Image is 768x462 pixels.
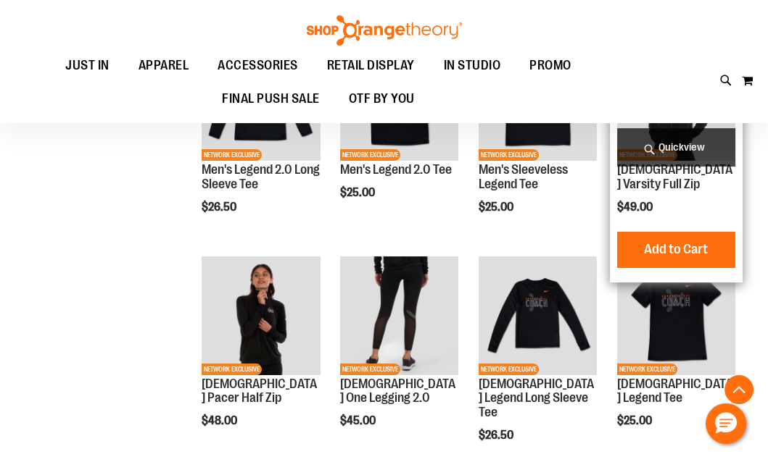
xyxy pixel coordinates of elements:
span: NETWORK EXCLUSIVE [202,149,262,161]
a: Men's Sleeveless Legend Tee [479,162,568,191]
span: $25.00 [617,414,654,427]
a: RETAIL DISPLAY [313,49,429,83]
span: $49.00 [617,201,655,214]
span: $26.50 [202,201,239,214]
a: OTF Ladies Coach FA23 One Legging 2.0 - Black primary imageNETWORK EXCLUSIVE [340,256,458,377]
span: NETWORK EXCLUSIVE [479,364,539,375]
img: OTF Ladies Coach FA23 Legend LS Tee - Black primary image [479,256,597,374]
a: JUST IN [51,49,124,83]
div: product [610,35,743,282]
span: NETWORK EXCLUSIVE [202,364,262,375]
a: FINAL PUSH SALE [207,83,334,116]
a: [DEMOGRAPHIC_DATA] Pacer Half Zip [202,377,317,406]
a: OTF Ladies Coach FA23 Legend SS Tee - Black primary imageNETWORK EXCLUSIVE [617,256,735,377]
span: JUST IN [65,49,110,82]
a: APPAREL [124,49,204,83]
img: Shop Orangetheory [305,15,464,46]
span: Add to Cart [644,241,708,257]
span: OTF BY YOU [349,83,415,115]
div: product [194,35,327,251]
a: [DEMOGRAPHIC_DATA] Varsity Full Zip [617,162,732,191]
span: $48.00 [202,414,239,427]
span: PROMO [529,49,571,82]
span: APPAREL [139,49,189,82]
a: OTF BY YOU [334,83,429,116]
span: ACCESSORIES [218,49,298,82]
a: IN STUDIO [429,49,516,82]
span: $25.00 [479,201,516,214]
span: $25.00 [340,186,377,199]
button: Add to Cart [596,232,756,268]
a: Men's Legend 2.0 Tee [340,162,452,177]
a: [DEMOGRAPHIC_DATA] Legend Long Sleeve Tee [479,377,594,420]
a: Men's Legend 2.0 Long Sleeve Tee [202,162,320,191]
a: Quickview [617,128,735,167]
img: OTF Ladies Coach FA23 One Legging 2.0 - Black primary image [340,256,458,374]
a: ACCESSORIES [203,49,313,83]
div: product [333,35,466,236]
span: NETWORK EXCLUSIVE [617,364,677,375]
img: OTF Ladies Coach FA23 Legend SS Tee - Black primary image [617,256,735,374]
span: NETWORK EXCLUSIVE [340,364,400,375]
span: $26.50 [479,429,516,442]
div: product [471,35,604,251]
img: OTF Ladies Coach FA23 Pacer Half Zip - Black primary image [202,256,320,374]
a: [DEMOGRAPHIC_DATA] Legend Tee [617,377,732,406]
button: Back To Top [724,375,753,404]
button: Hello, have a question? Let’s chat. [706,403,746,444]
a: OTF Ladies Coach FA23 Legend LS Tee - Black primary imageNETWORK EXCLUSIVE [479,256,597,377]
span: NETWORK EXCLUSIVE [340,149,400,161]
a: PROMO [515,49,586,83]
span: RETAIL DISPLAY [327,49,415,82]
span: FINAL PUSH SALE [222,83,320,115]
span: NETWORK EXCLUSIVE [479,149,539,161]
span: IN STUDIO [444,49,501,82]
a: [DEMOGRAPHIC_DATA] One Legging 2.0 [340,377,455,406]
a: OTF Ladies Coach FA23 Pacer Half Zip - Black primary imageNETWORK EXCLUSIVE [202,256,320,377]
span: $45.00 [340,414,378,427]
